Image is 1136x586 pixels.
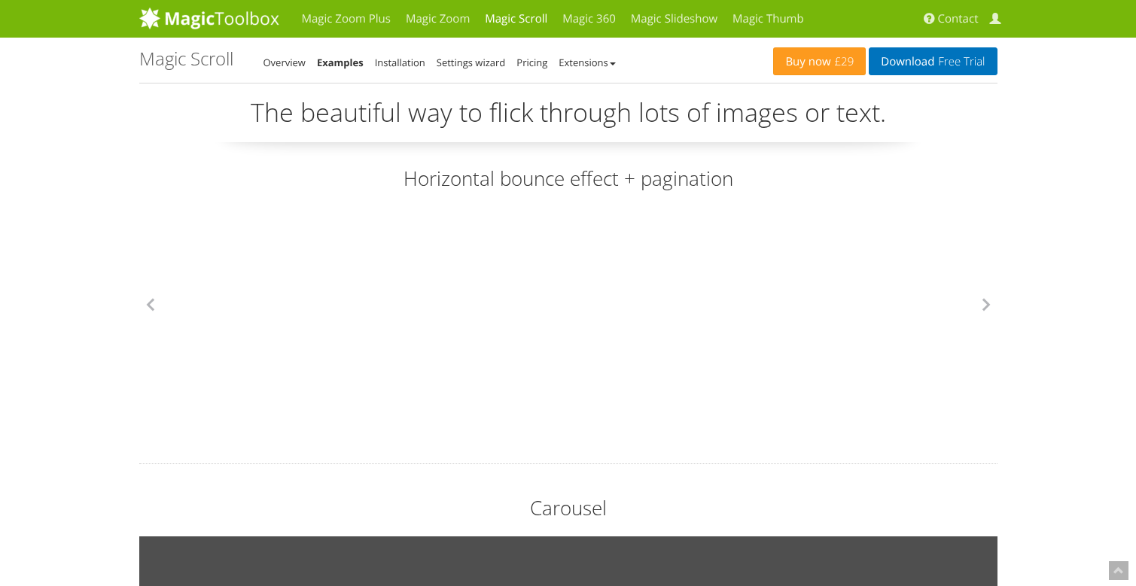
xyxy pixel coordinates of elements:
[516,56,547,69] a: Pricing
[139,95,997,142] p: The beautiful way to flick through lots of images or text.
[139,49,233,68] h1: Magic Scroll
[773,47,866,75] a: Buy now£29
[559,56,615,69] a: Extensions
[317,56,364,69] a: Examples
[139,7,279,29] img: MagicToolbox.com - Image tools for your website
[934,56,985,68] span: Free Trial
[139,165,997,192] h2: Horizontal bounce effect + pagination
[938,11,979,26] span: Contact
[263,56,306,69] a: Overview
[869,47,997,75] a: DownloadFree Trial
[437,56,506,69] a: Settings wizard
[831,56,854,68] span: £29
[375,56,425,69] a: Installation
[139,494,997,521] h2: Carousel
